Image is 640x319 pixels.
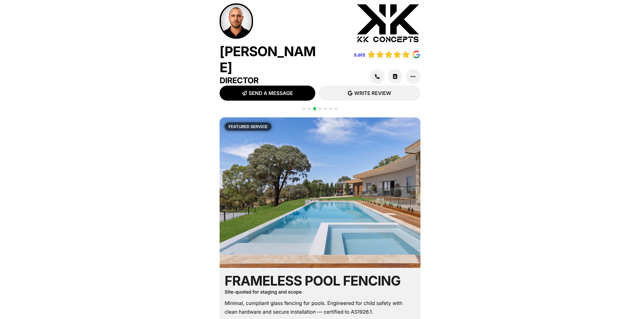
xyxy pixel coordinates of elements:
[225,273,415,289] h2: Frameless Pool Fencing
[335,107,337,110] span: Go to slide 7
[249,91,293,96] span: SEND A MESSAGE
[225,299,415,317] div: Minimal, compliant glass fencing for pools. Engineered for child safety with clean hardware and s...
[324,107,327,110] span: Go to slide 5
[354,52,365,58] a: 5.0(1)
[313,107,316,110] span: Go to slide 3
[319,86,420,101] a: WRITE REVIEW
[354,91,391,96] span: WRITE REVIEW
[220,43,320,76] h2: [PERSON_NAME]
[220,76,320,86] h3: Director
[319,107,321,110] span: Go to slide 4
[229,123,267,130] p: Featured Service
[225,289,415,296] h6: Site-quoted for staging and scope
[329,107,332,110] span: Go to slide 6
[220,86,315,101] a: SEND A MESSAGE
[308,107,311,110] span: Go to slide 2
[303,107,305,110] span: Go to slide 1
